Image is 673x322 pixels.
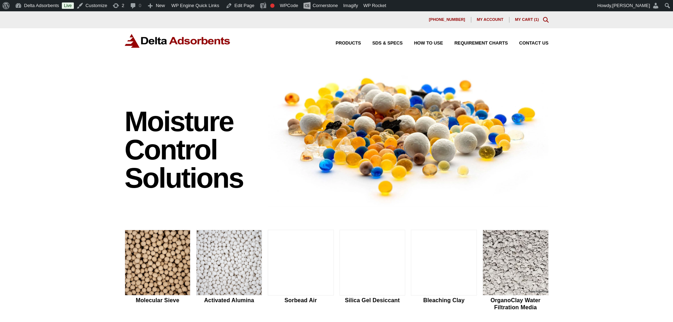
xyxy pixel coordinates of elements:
h2: OrganoClay Water Filtration Media [483,297,549,310]
a: How to Use [403,41,443,46]
a: Bleaching Clay [411,230,477,312]
h2: Activated Alumina [196,297,262,304]
a: Molecular Sieve [125,230,191,312]
img: Image [268,65,549,207]
span: Contact Us [519,41,549,46]
a: Sorbead Air [268,230,334,312]
h1: Moisture Control Solutions [125,107,261,192]
span: [PERSON_NAME] [612,3,650,8]
div: Toggle Modal Content [543,17,549,23]
a: Silica Gel Desiccant [340,230,406,312]
a: SDS & SPECS [361,41,403,46]
a: Contact Us [508,41,549,46]
span: My account [477,18,503,22]
span: Requirement Charts [454,41,508,46]
a: Requirement Charts [443,41,508,46]
a: Activated Alumina [196,230,262,312]
a: Live [62,2,74,9]
a: [PHONE_NUMBER] [423,17,471,23]
span: SDS & SPECS [372,41,403,46]
h2: Molecular Sieve [125,297,191,304]
a: My Cart (1) [515,17,539,22]
span: 1 [535,17,537,22]
h2: Bleaching Clay [411,297,477,304]
a: Products [324,41,361,46]
a: OrganoClay Water Filtration Media [483,230,549,312]
h2: Sorbead Air [268,297,334,304]
span: How to Use [414,41,443,46]
img: Delta Adsorbents [125,34,231,48]
span: Products [336,41,361,46]
a: My account [471,17,509,23]
div: Focus keyphrase not set [270,4,274,8]
span: [PHONE_NUMBER] [429,18,465,22]
h2: Silica Gel Desiccant [340,297,406,304]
